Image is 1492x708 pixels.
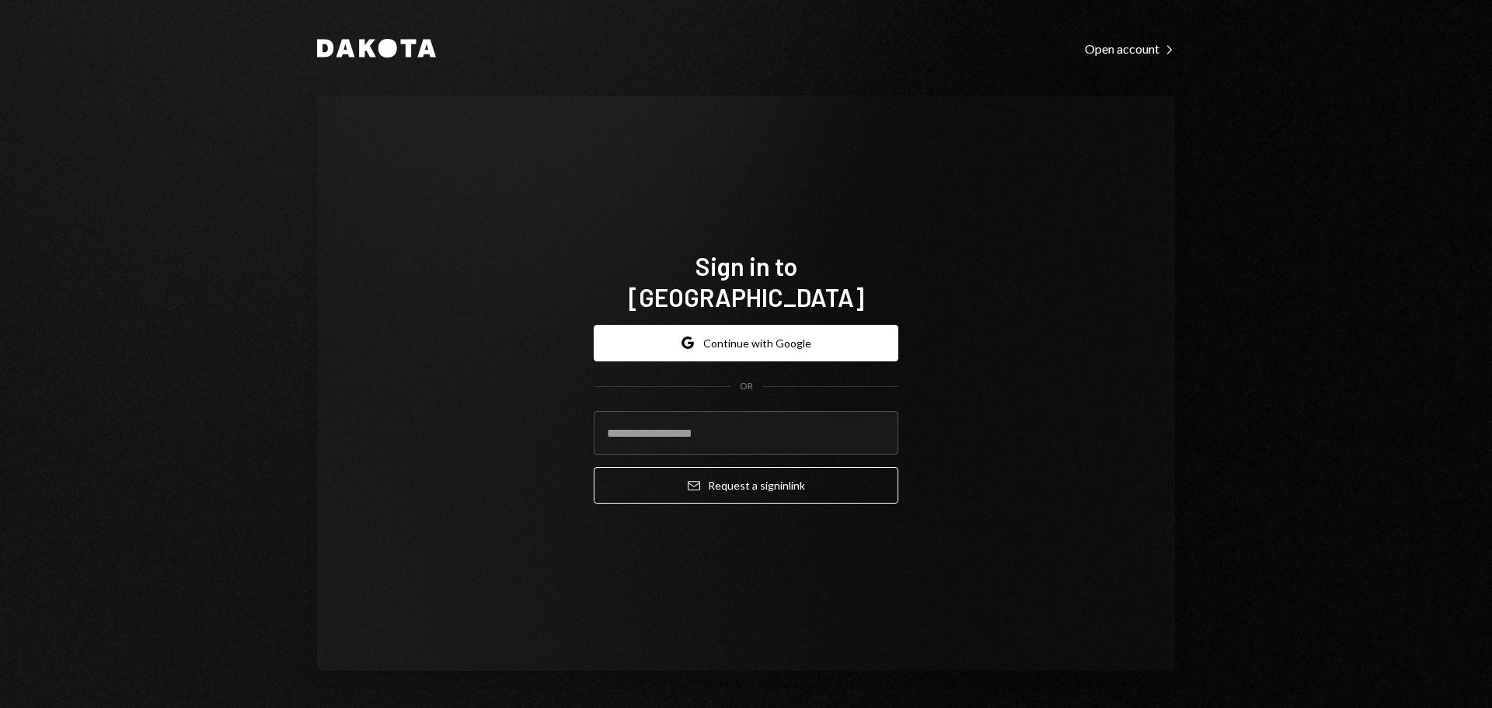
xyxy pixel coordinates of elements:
a: Open account [1085,40,1175,57]
div: OR [740,380,753,393]
div: Open account [1085,41,1175,57]
h1: Sign in to [GEOGRAPHIC_DATA] [594,250,898,312]
button: Continue with Google [594,325,898,361]
button: Request a signinlink [594,467,898,504]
